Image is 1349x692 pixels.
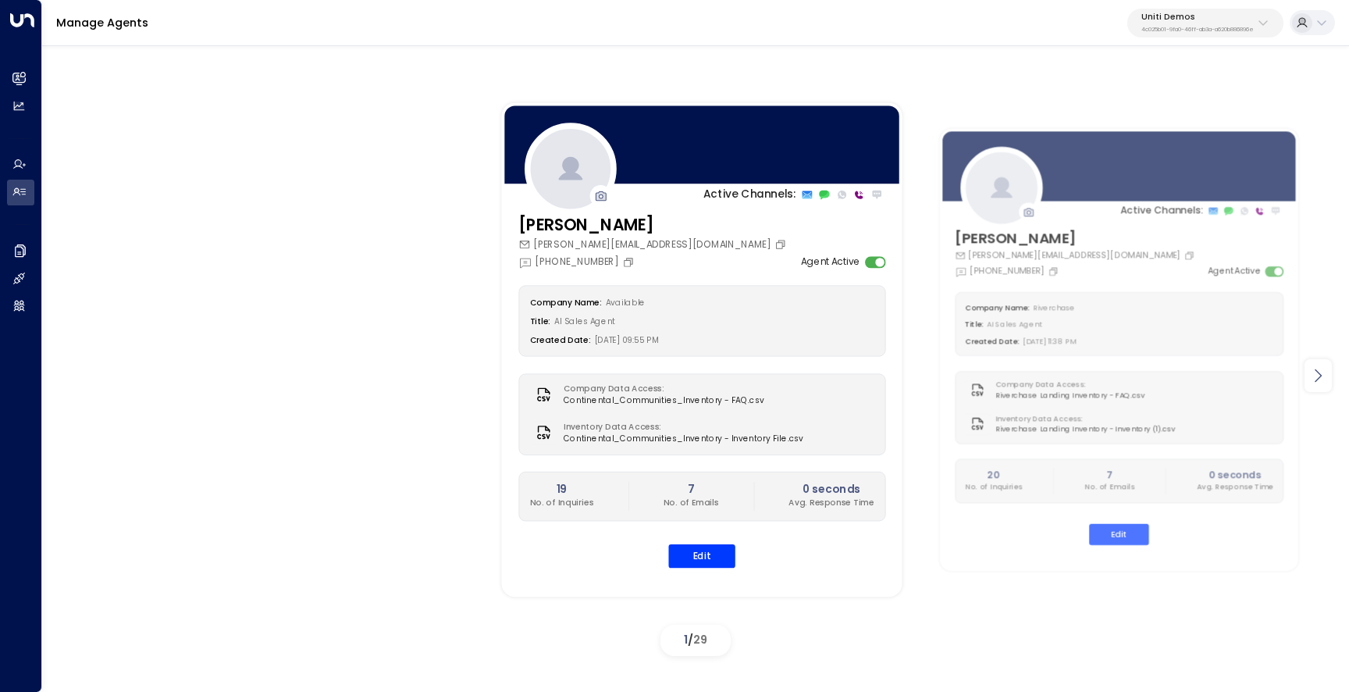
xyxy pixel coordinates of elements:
div: / [660,625,731,656]
p: No. of Emails [1084,482,1134,493]
span: AI Sales Agent [987,319,1041,330]
h2: 7 [1084,468,1134,482]
h2: 0 seconds [1197,468,1273,482]
div: [PERSON_NAME][EMAIL_ADDRESS][DOMAIN_NAME] [955,249,1198,262]
span: [DATE] 09:55 PM [595,335,660,346]
span: 29 [693,632,707,647]
button: Edit [668,544,735,568]
label: Created Date: [965,337,1020,347]
label: Inventory Data Access: [995,413,1169,424]
span: [DATE] 11:38 PM [1023,337,1076,347]
button: Copy [622,256,637,268]
label: Company Data Access: [995,380,1139,391]
div: [PHONE_NUMBER] [518,255,637,269]
button: Uniti Demos4c025b01-9fa0-46ff-ab3a-a620b886896e [1127,9,1283,37]
div: [PERSON_NAME][EMAIL_ADDRESS][DOMAIN_NAME] [518,237,789,251]
label: Title: [965,319,984,330]
span: Riverchase Landing Inventory - Inventory (1).csv [995,424,1175,435]
p: No. of Inquiries [965,482,1022,493]
span: Continental_Communities_Inventory - Inventory File.csv [564,433,803,444]
h2: 7 [664,482,719,498]
h3: [PERSON_NAME] [955,228,1198,250]
span: Available [606,298,646,309]
span: AI Sales Agent [554,316,615,327]
p: Avg. Response Time [788,498,874,509]
p: Avg. Response Time [1197,482,1273,493]
a: Manage Agents [56,15,148,30]
label: Agent Active [1208,265,1261,277]
p: Active Channels: [703,187,796,203]
button: Copy [1183,251,1197,262]
label: Company Name: [530,298,602,309]
span: Continental_Communities_Inventory - FAQ.csv [564,395,764,407]
label: Agent Active [801,255,860,269]
p: 4c025b01-9fa0-46ff-ab3a-a620b886896e [1141,27,1254,33]
button: Copy [1048,266,1061,276]
span: Riverchase Landing Inventory - FAQ.csv [995,391,1144,401]
label: Company Name: [965,303,1029,313]
h2: 0 seconds [788,482,874,498]
p: Active Channels: [1120,204,1202,218]
button: Copy [774,239,789,251]
h2: 20 [965,468,1022,482]
span: 1 [684,632,688,647]
span: Riverchase [1033,303,1075,313]
button: Edit [1089,524,1149,545]
h2: 19 [530,482,594,498]
p: No. of Emails [664,498,719,509]
p: No. of Inquiries [530,498,594,509]
label: Created Date: [530,335,591,346]
div: [PHONE_NUMBER] [955,265,1061,277]
label: Company Data Access: [564,383,757,395]
h3: [PERSON_NAME] [518,213,789,237]
p: Uniti Demos [1141,12,1254,22]
label: Title: [530,316,551,327]
label: Inventory Data Access: [564,421,796,433]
